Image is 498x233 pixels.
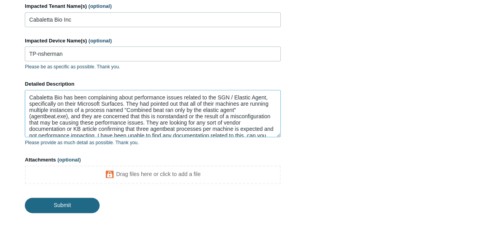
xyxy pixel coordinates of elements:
[89,3,112,9] span: (optional)
[25,63,281,70] p: Please be as specific as possible. Thank you.
[25,198,100,213] input: Submit
[25,156,281,164] label: Attachments
[25,139,281,146] p: Please provide as much detail as possible. Thank you.
[25,37,281,45] label: Impacted Device Name(s)
[57,157,81,163] span: (optional)
[89,38,112,44] span: (optional)
[25,80,281,88] label: Detailed Description
[25,2,281,10] label: Impacted Tenant Name(s)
